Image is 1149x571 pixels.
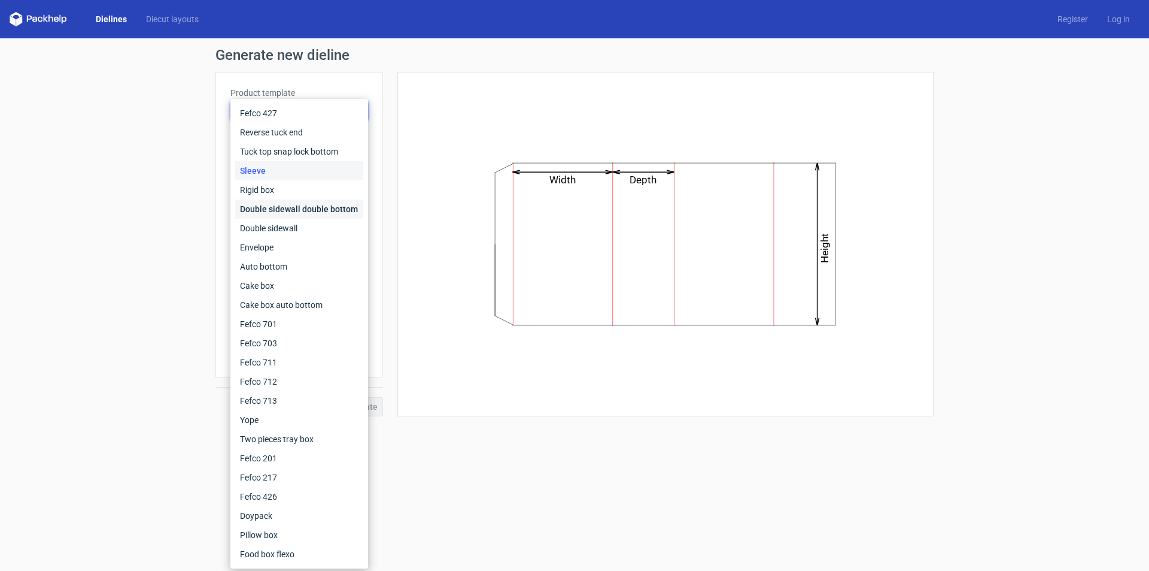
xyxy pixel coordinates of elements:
[235,391,363,410] div: Fefco 713
[1098,13,1139,25] a: Log in
[86,13,136,25] a: Dielines
[235,123,363,142] div: Reverse tuck end
[230,87,368,99] label: Product template
[235,104,363,123] div: Fefco 427
[235,506,363,525] div: Doypack
[235,238,363,257] div: Envelope
[819,233,831,263] text: Height
[630,174,657,186] text: Depth
[235,430,363,449] div: Two pieces tray box
[235,487,363,506] div: Fefco 426
[235,410,363,430] div: Yope
[235,334,363,353] div: Fefco 703
[235,276,363,295] div: Cake box
[235,353,363,372] div: Fefco 711
[550,174,576,186] text: Width
[136,13,208,25] a: Diecut layouts
[235,545,363,564] div: Food box flexo
[235,200,363,219] div: Double sidewall double bottom
[235,295,363,315] div: Cake box auto bottom
[235,372,363,391] div: Fefco 712
[235,525,363,545] div: Pillow box
[235,315,363,334] div: Fefco 701
[235,161,363,180] div: Sleeve
[235,219,363,238] div: Double sidewall
[235,180,363,200] div: Rigid box
[235,257,363,276] div: Auto bottom
[235,142,363,161] div: Tuck top snap lock bottom
[1048,13,1098,25] a: Register
[215,48,934,62] h1: Generate new dieline
[235,449,363,468] div: Fefco 201
[235,468,363,487] div: Fefco 217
